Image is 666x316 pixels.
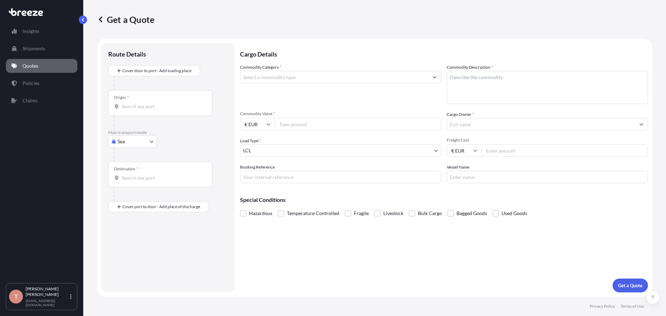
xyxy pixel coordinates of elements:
span: Bagged Goods [456,208,487,219]
input: Enter name [447,171,648,183]
p: Special Conditions [240,197,648,203]
span: Cover door to port - Add loading place [122,67,191,74]
p: Get a Quote [97,14,154,25]
span: Load Type [240,137,261,144]
a: Privacy Policy [590,304,615,309]
div: Origin [114,95,129,100]
p: Claims [23,97,37,104]
a: Policies [6,76,77,90]
input: Type amount [275,118,441,130]
p: Quotes [23,62,38,69]
label: Cargo Owner [447,111,474,118]
p: Insights [23,28,39,35]
p: Main transport mode [108,130,228,135]
label: Commodity Category [240,64,281,71]
a: Quotes [6,59,77,73]
span: Sea [118,138,125,145]
button: Select transport [108,135,157,148]
span: Cover port to door - Add place of discharge [122,203,200,210]
span: Livestock [383,208,403,219]
input: Select a commodity type [240,71,428,83]
button: Show suggestions [428,71,441,83]
span: Bulk Cargo [418,208,442,219]
input: Full name [447,118,635,130]
button: Cover port to door - Add place of discharge [108,201,209,212]
p: [EMAIL_ADDRESS][DOMAIN_NAME] [26,299,69,307]
button: LCL [240,144,441,157]
button: Cover door to port - Add loading place [108,65,200,76]
span: Temperature Controlled [287,208,339,219]
input: Your internal reference [240,171,441,183]
a: Terms of Use [621,304,644,309]
input: Enter amount [481,144,648,157]
input: Origin [122,103,204,110]
span: Fragile [354,208,369,219]
label: Vessel Name [447,164,469,171]
p: Route Details [108,50,146,58]
span: Commodity Value [240,111,441,117]
span: T [14,293,18,300]
label: Booking Reference [240,164,275,171]
label: Commodity Description [447,64,493,71]
a: Shipments [6,42,77,55]
p: Get a Quote [618,282,642,289]
a: Claims [6,94,77,108]
p: [PERSON_NAME] [PERSON_NAME] [26,286,69,297]
div: Destination [114,166,138,172]
input: Destination [122,174,204,181]
span: Hazardous [249,208,272,219]
button: Show suggestions [635,118,648,130]
span: LCL [243,147,251,154]
span: Freight Cost [447,137,648,143]
p: Shipments [23,45,45,52]
a: Insights [6,24,77,38]
p: Cargo Details [240,43,648,64]
button: Get a Quote [613,279,648,292]
p: Policies [23,80,40,87]
span: Used Goods [502,208,527,219]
